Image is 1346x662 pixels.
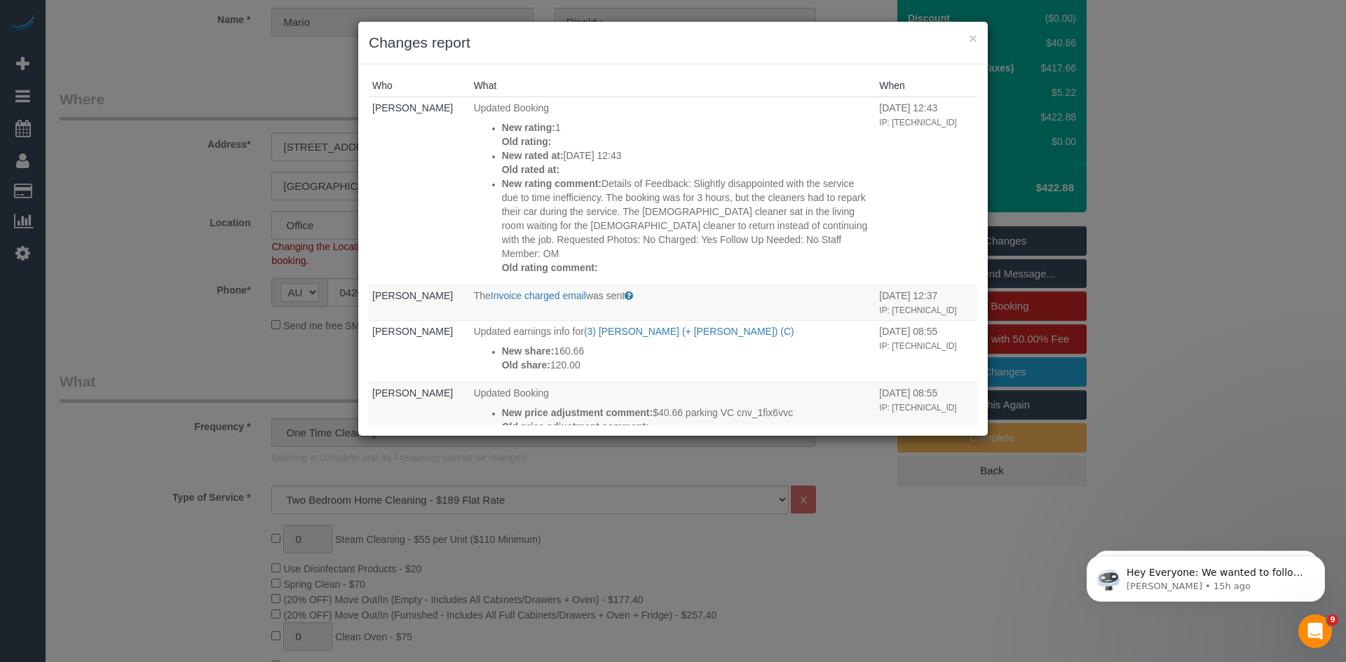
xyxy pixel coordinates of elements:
td: When [876,97,977,284]
span: Updated earnings info for [474,326,584,337]
strong: Old rated at: [502,164,559,175]
a: Invoice charged email [491,290,586,301]
span: 9 [1327,614,1338,626]
span: Hey Everyone: We wanted to follow up and let you know we have been closely monitoring the account... [61,41,240,191]
a: [PERSON_NAME] [372,290,453,301]
button: × [969,31,977,46]
a: [PERSON_NAME] [372,387,453,399]
span: Updated Booking [474,102,549,113]
iframe: Intercom notifications message [1066,526,1346,624]
p: [DATE] 12:43 [502,149,873,163]
p: Details of Feedback: Slightly disappointed with the service due to time inefficiency. The booking... [502,177,873,261]
h3: Changes report [369,32,977,53]
th: Who [369,75,470,97]
small: IP: [TECHNICAL_ID] [879,403,956,413]
p: $40.66 parking VC cnv_1fix6vvc [502,406,873,420]
a: [PERSON_NAME] [372,326,453,337]
a: (3) [PERSON_NAME] (+ [PERSON_NAME]) (C) [584,326,794,337]
th: When [876,75,977,97]
strong: Old price adjustment comment: [502,421,649,432]
td: Who [369,97,470,284]
span: Updated Booking [474,387,549,399]
small: IP: [TECHNICAL_ID] [879,118,956,127]
td: What [470,97,876,284]
td: What [470,284,876,320]
p: 120.00 [502,358,873,372]
td: When [876,320,977,382]
span: was sent [586,290,625,301]
strong: New price adjustment comment: [502,407,653,418]
iframe: Intercom live chat [1298,614,1332,648]
strong: Old rating comment: [502,262,598,273]
th: What [470,75,876,97]
td: When [876,382,977,499]
td: Who [369,284,470,320]
td: Who [369,320,470,382]
a: [PERSON_NAME] [372,102,453,113]
strong: Old share: [502,359,550,371]
strong: New rating: [502,122,555,133]
sui-modal: Changes report [358,22,988,436]
p: Message from Ellie, sent 15h ago [61,54,242,67]
small: IP: [TECHNICAL_ID] [879,341,956,351]
strong: New share: [502,345,555,357]
span: The [474,290,491,301]
strong: New rated at: [502,150,564,161]
td: When [876,284,977,320]
td: What [470,382,876,499]
strong: Old rating: [502,136,552,147]
td: Who [369,382,470,499]
p: 160.66 [502,344,873,358]
small: IP: [TECHNICAL_ID] [879,305,956,315]
strong: New rating comment: [502,178,601,189]
p: 1 [502,120,873,135]
td: What [470,320,876,382]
